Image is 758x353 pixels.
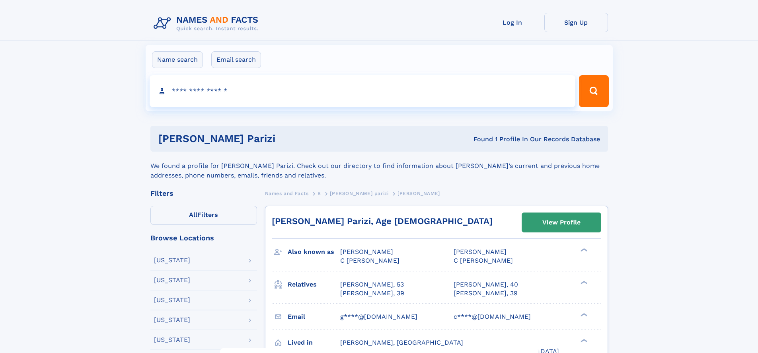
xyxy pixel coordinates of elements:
a: Names and Facts [265,188,309,198]
div: [US_STATE] [154,277,190,283]
label: Name search [152,51,203,68]
div: ❯ [579,338,588,343]
h3: Email [288,310,340,324]
span: [PERSON_NAME] parizi [330,191,388,196]
a: Log In [481,13,544,32]
a: Sign Up [544,13,608,32]
div: ❯ [579,312,588,317]
div: [US_STATE] [154,317,190,323]
button: Search Button [579,75,608,107]
h1: [PERSON_NAME] Parizi [158,134,374,144]
div: ❯ [579,280,588,285]
a: [PERSON_NAME], 53 [340,280,404,289]
span: [PERSON_NAME], [GEOGRAPHIC_DATA] [340,339,463,346]
div: ❯ [579,248,588,253]
span: C [PERSON_NAME] [340,257,399,264]
div: We found a profile for [PERSON_NAME] Parizi. Check out our directory to find information about [P... [150,152,608,180]
div: [US_STATE] [154,337,190,343]
span: [PERSON_NAME] [340,248,393,255]
input: search input [150,75,576,107]
span: All [189,211,197,218]
a: [PERSON_NAME], 39 [454,289,518,298]
a: View Profile [522,213,601,232]
div: [US_STATE] [154,297,190,303]
span: C [PERSON_NAME] [454,257,513,264]
label: Filters [150,206,257,225]
a: B [318,188,321,198]
img: Logo Names and Facts [150,13,265,34]
a: [PERSON_NAME] Parizi, Age [DEMOGRAPHIC_DATA] [272,216,493,226]
span: [PERSON_NAME] [454,248,507,255]
div: View Profile [542,213,581,232]
span: [PERSON_NAME] [398,191,440,196]
h3: Lived in [288,336,340,349]
span: B [318,191,321,196]
h3: Also known as [288,245,340,259]
a: [PERSON_NAME], 39 [340,289,404,298]
a: [PERSON_NAME], 40 [454,280,518,289]
div: Found 1 Profile In Our Records Database [374,135,600,144]
a: [PERSON_NAME] parizi [330,188,388,198]
div: Browse Locations [150,234,257,242]
div: Filters [150,190,257,197]
label: Email search [211,51,261,68]
div: [US_STATE] [154,257,190,263]
h3: Relatives [288,278,340,291]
